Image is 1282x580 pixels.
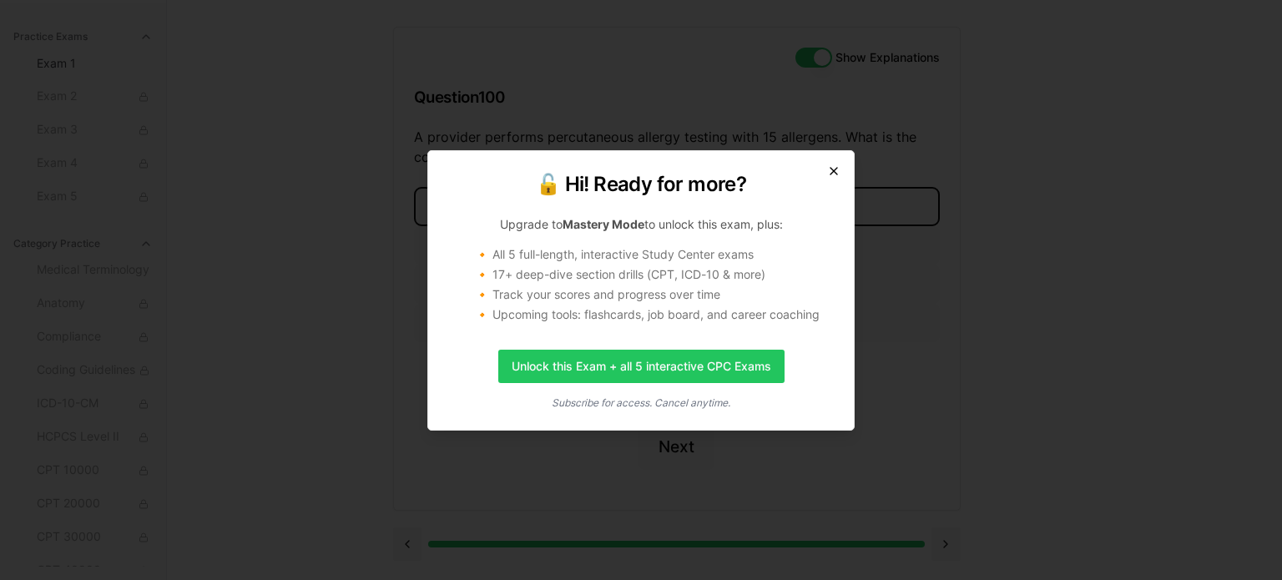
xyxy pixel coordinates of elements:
[552,396,730,409] i: Subscribe for access. Cancel anytime.
[448,216,834,233] p: Upgrade to to unlock this exam, plus:
[475,306,834,323] li: 🔸 Upcoming tools: flashcards, job board, and career coaching
[475,246,834,263] li: 🔸 All 5 full-length, interactive Study Center exams
[498,350,785,383] a: Unlock this Exam + all 5 interactive CPC Exams
[448,171,834,198] h2: 🔓 Hi! Ready for more?
[563,217,644,231] strong: Mastery Mode
[475,286,834,303] li: 🔸 Track your scores and progress over time
[475,266,834,283] li: 🔸 17+ deep-dive section drills (CPT, ICD-10 & more)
